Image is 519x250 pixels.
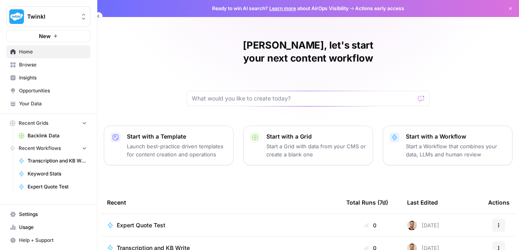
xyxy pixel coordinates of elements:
a: Expert Quote Test [107,221,333,229]
a: Your Data [6,97,90,110]
span: Expert Quote Test [28,183,87,190]
a: Learn more [269,5,296,11]
a: Opportunities [6,84,90,97]
button: Start with a GridStart a Grid with data from your CMS or create a blank one [243,126,373,165]
div: Actions [488,191,510,214]
span: Browse [19,61,87,68]
span: Transcription and KB Write [28,157,87,165]
a: Backlink Data [15,129,90,142]
button: New [6,30,90,42]
p: Start with a Template [127,132,227,141]
p: Start a Grid with data from your CMS or create a blank one [266,142,366,158]
p: Start with a Workflow [406,132,506,141]
button: Start with a TemplateLaunch best-practice driven templates for content creation and operations [104,126,234,165]
img: ggqkytmprpadj6gr8422u7b6ymfp [407,220,417,230]
div: [DATE] [407,220,439,230]
span: Insights [19,74,87,81]
button: Workspace: Twinkl [6,6,90,27]
a: Usage [6,221,90,234]
a: Settings [6,208,90,221]
span: Usage [19,224,87,231]
button: Recent Workflows [6,142,90,154]
span: Backlink Data [28,132,87,139]
a: Home [6,45,90,58]
span: Your Data [19,100,87,107]
p: Launch best-practice driven templates for content creation and operations [127,142,227,158]
span: Home [19,48,87,56]
span: Ready to win AI search? about AirOps Visibility [212,5,349,12]
span: Settings [19,211,87,218]
button: Start with a WorkflowStart a Workflow that combines your data, LLMs and human review [383,126,513,165]
h1: [PERSON_NAME], let's start your next content workflow [187,39,430,65]
span: New [39,32,51,40]
div: Last Edited [407,191,438,214]
span: Opportunities [19,87,87,94]
span: Recent Grids [19,120,48,127]
p: Start a Workflow that combines your data, LLMs and human review [406,142,506,158]
span: Help + Support [19,237,87,244]
p: Start with a Grid [266,132,366,141]
a: Insights [6,71,90,84]
span: Twinkl [27,13,76,21]
a: Keyword Stats [15,167,90,180]
span: Keyword Stats [28,170,87,177]
a: Transcription and KB Write [15,154,90,167]
span: Recent Workflows [19,145,61,152]
div: 0 [346,221,394,229]
button: Help + Support [6,234,90,247]
a: Browse [6,58,90,71]
a: Expert Quote Test [15,180,90,193]
input: What would you like to create today? [192,94,415,103]
img: Twinkl Logo [9,9,24,24]
span: Expert Quote Test [117,221,165,229]
div: Total Runs (7d) [346,191,388,214]
button: Recent Grids [6,117,90,129]
div: Recent [107,191,333,214]
span: Actions early access [355,5,404,12]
